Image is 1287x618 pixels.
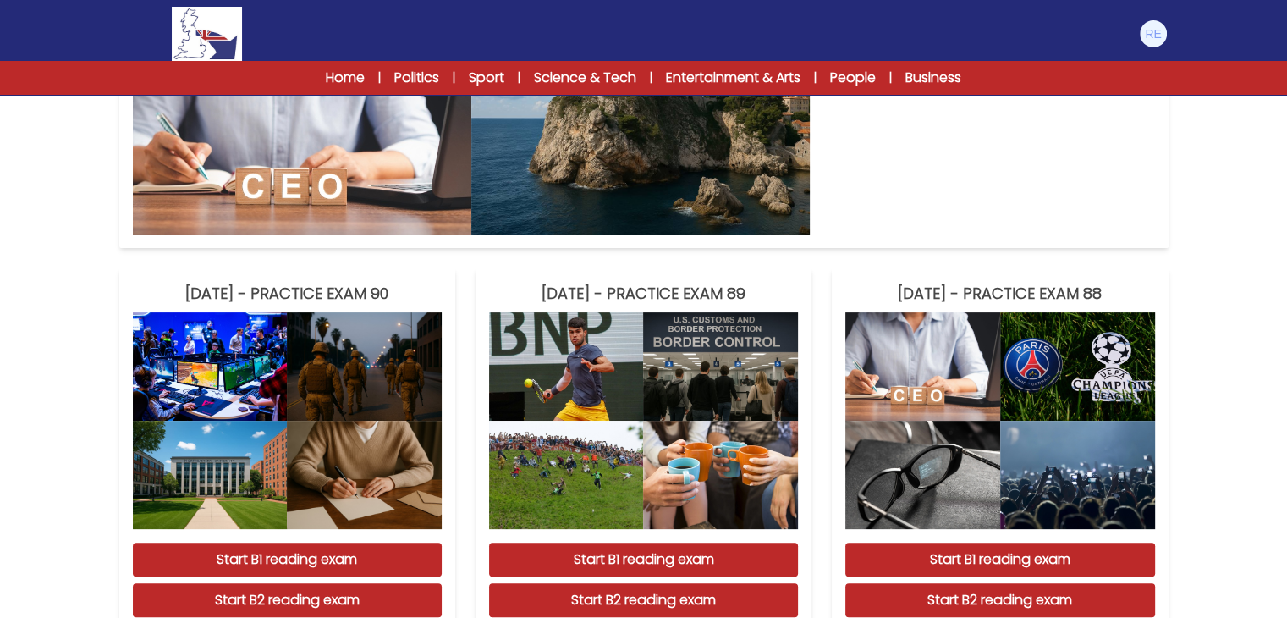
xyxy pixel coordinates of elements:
[287,421,442,529] img: PRACTICE EXAM 90
[489,583,798,617] button: Start B2 reading exam
[650,69,652,86] span: |
[845,282,1154,306] h3: [DATE] - PRACTICE EXAM 88
[133,312,288,421] img: PRACTICE EXAM 90
[394,68,439,88] a: Politics
[666,68,800,88] a: Entertainment & Arts
[534,68,636,88] a: Science & Tech
[643,312,798,421] img: PRACTICE EXAM 89
[830,68,876,88] a: People
[133,583,442,617] button: Start B2 reading exam
[845,312,1000,421] img: PRACTICE EXAM 88
[469,68,504,88] a: Sport
[489,421,644,529] img: PRACTICE EXAM 89
[119,7,295,61] a: Logo
[845,543,1154,577] button: Start B1 reading exam
[1000,312,1155,421] img: PRACTICE EXAM 88
[133,421,288,529] img: PRACTICE EXAM 90
[133,543,442,577] button: Start B1 reading exam
[905,68,961,88] a: Business
[489,282,798,306] h3: [DATE] - PRACTICE EXAM 89
[378,69,381,86] span: |
[471,18,810,235] img: PRACTICE EXAM 91
[1000,421,1155,529] img: PRACTICE EXAM 88
[1140,20,1167,47] img: Riccardo Erroi
[489,543,798,577] button: Start B1 reading exam
[845,421,1000,529] img: PRACTICE EXAM 88
[133,18,471,235] img: PRACTICE EXAM 91
[643,421,798,529] img: PRACTICE EXAM 89
[326,68,365,88] a: Home
[518,69,520,86] span: |
[133,282,442,306] h3: [DATE] - PRACTICE EXAM 90
[889,69,892,86] span: |
[453,69,455,86] span: |
[814,69,817,86] span: |
[845,583,1154,617] button: Start B2 reading exam
[172,7,241,61] img: Logo
[287,312,442,421] img: PRACTICE EXAM 90
[489,312,644,421] img: PRACTICE EXAM 89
